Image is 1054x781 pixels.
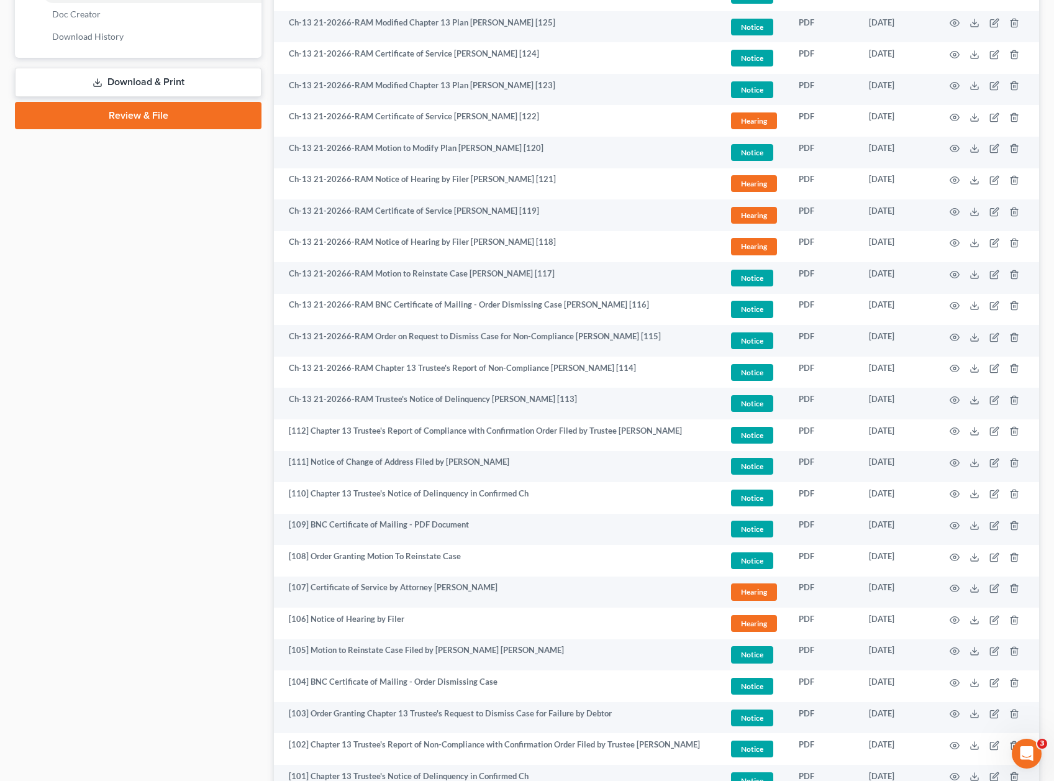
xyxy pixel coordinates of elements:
a: Notice [729,48,779,68]
td: Ch-13 21-20266-RAM Chapter 13 Trustee's Report of Non-Compliance [PERSON_NAME] [114] [274,357,719,388]
td: [DATE] [859,137,935,168]
a: Notice [729,456,779,477]
span: Notice [731,678,773,695]
span: Hearing [731,615,777,632]
td: [104] BNC Certificate of Mailing - Order Dismissing Case [274,670,719,702]
iframe: Intercom live chat [1012,739,1042,769]
a: Notice [729,393,779,414]
td: [DATE] [859,11,935,43]
span: Download History [52,31,124,42]
a: Download History [42,25,261,48]
td: PDF [789,388,859,419]
td: Ch-13 21-20266-RAM Order on Request to Dismiss Case for Non-Compliance [PERSON_NAME] [115] [274,325,719,357]
td: Ch-13 21-20266-RAM Notice of Hearing by Filer [PERSON_NAME] [121] [274,168,719,200]
td: [105] Motion to Reinstate Case Filed by [PERSON_NAME] [PERSON_NAME] [274,639,719,671]
a: Notice [729,708,779,728]
span: Notice [731,332,773,349]
a: Notice [729,268,779,288]
a: Notice [729,739,779,759]
span: Notice [731,144,773,161]
td: PDF [789,670,859,702]
a: Hearing [729,613,779,634]
span: Notice [731,521,773,537]
span: Notice [731,552,773,569]
td: [DATE] [859,42,935,74]
span: Notice [731,646,773,663]
td: [DATE] [859,388,935,419]
td: PDF [789,42,859,74]
td: Ch-13 21-20266-RAM Trustee's Notice of Delinquency [PERSON_NAME] [113] [274,388,719,419]
a: Download & Print [15,68,261,97]
td: PDF [789,514,859,546]
a: Notice [729,80,779,100]
a: Notice [729,519,779,539]
td: PDF [789,577,859,608]
td: PDF [789,733,859,765]
td: PDF [789,608,859,639]
td: [102] Chapter 13 Trustee's Report of Non-Compliance with Confirmation Order Filed by Trustee [PER... [274,733,719,765]
td: PDF [789,419,859,451]
td: Ch-13 21-20266-RAM Certificate of Service [PERSON_NAME] [119] [274,199,719,231]
td: PDF [789,482,859,514]
td: Ch-13 21-20266-RAM Certificate of Service [PERSON_NAME] [124] [274,42,719,74]
a: Notice [729,331,779,351]
a: Notice [729,362,779,383]
a: Hearing [729,111,779,131]
td: [DATE] [859,231,935,263]
td: Ch-13 21-20266-RAM Modified Chapter 13 Plan [PERSON_NAME] [125] [274,11,719,43]
td: PDF [789,262,859,294]
td: Ch-13 21-20266-RAM Notice of Hearing by Filer [PERSON_NAME] [118] [274,231,719,263]
td: PDF [789,11,859,43]
td: [DATE] [859,199,935,231]
td: [DATE] [859,451,935,483]
a: Notice [729,299,779,319]
td: PDF [789,168,859,200]
a: Hearing [729,236,779,257]
td: Ch-13 21-20266-RAM BNC Certificate of Mailing - Order Dismissing Case [PERSON_NAME] [116] [274,294,719,326]
span: Notice [731,50,773,66]
td: [106] Notice of Hearing by Filer [274,608,719,639]
td: Ch-13 21-20266-RAM Modified Chapter 13 Plan [PERSON_NAME] [123] [274,74,719,106]
td: PDF [789,199,859,231]
td: [DATE] [859,74,935,106]
td: [109] BNC Certificate of Mailing - PDF Document [274,514,719,546]
span: Notice [731,741,773,757]
td: Ch-13 21-20266-RAM Motion to Reinstate Case [PERSON_NAME] [117] [274,262,719,294]
td: Ch-13 21-20266-RAM Motion to Modify Plan [PERSON_NAME] [120] [274,137,719,168]
td: [DATE] [859,325,935,357]
span: Notice [731,710,773,726]
span: Notice [731,19,773,35]
td: [DATE] [859,545,935,577]
span: Hearing [731,583,777,600]
a: Notice [729,17,779,37]
td: PDF [789,294,859,326]
td: [DATE] [859,262,935,294]
td: [107] Certificate of Service by Attorney [PERSON_NAME] [274,577,719,608]
span: Hearing [731,175,777,192]
td: PDF [789,137,859,168]
span: Notice [731,490,773,506]
td: PDF [789,231,859,263]
a: Notice [729,676,779,697]
span: Hearing [731,112,777,129]
a: Hearing [729,173,779,194]
td: [DATE] [859,702,935,734]
td: PDF [789,357,859,388]
td: [DATE] [859,608,935,639]
a: Notice [729,550,779,571]
td: [103] Order Granting Chapter 13 Trustee's Request to Dismiss Case for Failure by Debtor [274,702,719,734]
td: [DATE] [859,168,935,200]
span: Hearing [731,238,777,255]
span: Notice [731,427,773,444]
td: [DATE] [859,639,935,671]
td: [111] Notice of Change of Address Filed by [PERSON_NAME] [274,451,719,483]
td: Ch-13 21-20266-RAM Certificate of Service [PERSON_NAME] [122] [274,105,719,137]
span: Notice [731,301,773,317]
td: PDF [789,451,859,483]
td: PDF [789,702,859,734]
td: PDF [789,74,859,106]
td: [DATE] [859,105,935,137]
td: [DATE] [859,294,935,326]
a: Hearing [729,205,779,226]
a: Notice [729,425,779,445]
